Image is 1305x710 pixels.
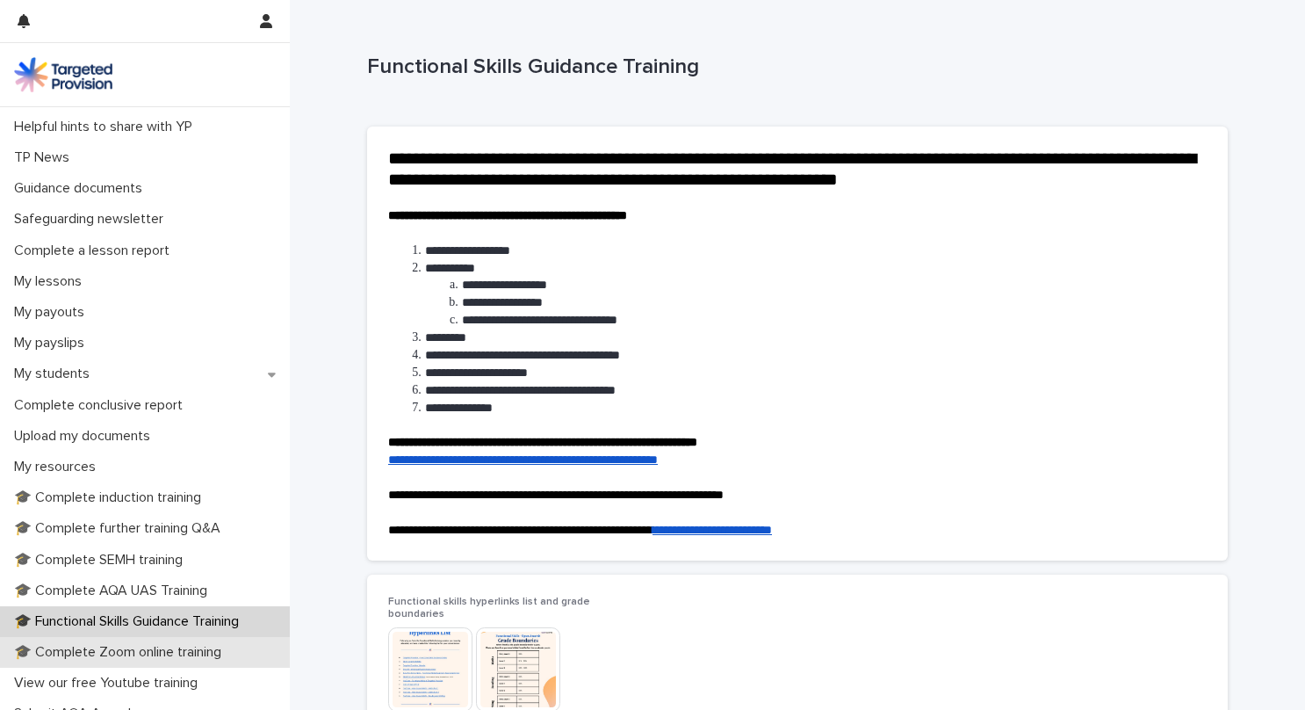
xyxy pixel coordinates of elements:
img: M5nRWzHhSzIhMunXDL62 [14,57,112,92]
p: TP News [7,149,83,166]
p: 🎓 Complete further training Q&A [7,520,234,537]
p: My payslips [7,335,98,351]
p: Helpful hints to share with YP [7,119,206,135]
p: Complete a lesson report [7,243,184,259]
p: My payouts [7,304,98,321]
p: 🎓 Complete induction training [7,489,215,506]
p: 🎓 Functional Skills Guidance Training [7,613,253,630]
p: 🎓 Complete SEMH training [7,552,197,569]
p: Complete conclusive report [7,397,197,414]
p: Guidance documents [7,180,156,197]
p: View our free Youtube training [7,675,212,692]
p: My lessons [7,273,96,290]
p: 🎓 Complete Zoom online training [7,644,235,661]
p: 🎓 Complete AQA UAS Training [7,583,221,599]
p: Upload my documents [7,428,164,445]
p: Functional Skills Guidance Training [367,54,1221,80]
p: My students [7,366,104,382]
span: Functional skills hyperlinks list and grade boundaries [388,597,590,619]
p: Safeguarding newsletter [7,211,177,228]
p: My resources [7,459,110,475]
